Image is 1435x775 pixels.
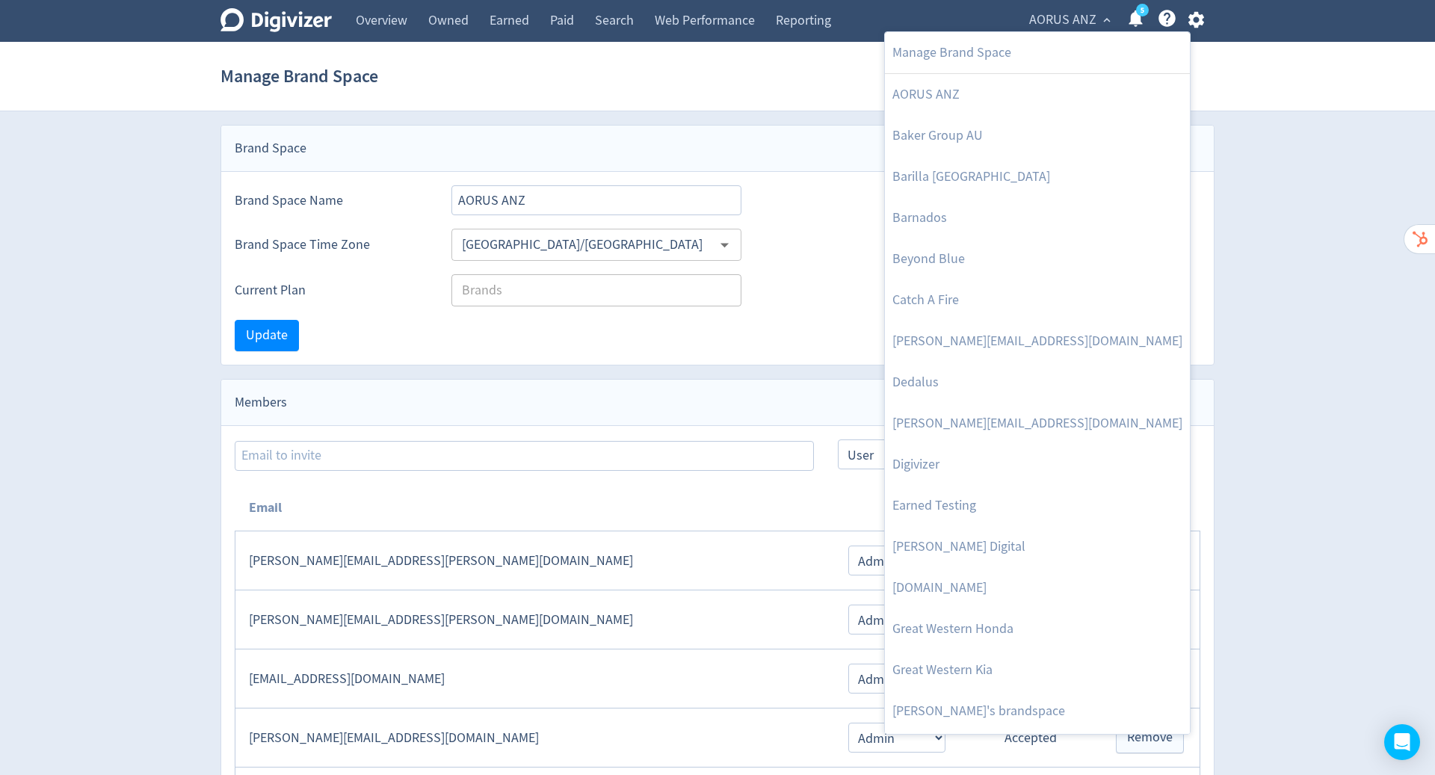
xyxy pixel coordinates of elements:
[885,691,1190,732] a: [PERSON_NAME]'s brandspace
[885,32,1190,73] a: Manage Brand Space
[885,444,1190,485] a: Digivizer
[885,649,1190,691] a: Great Western Kia
[885,280,1190,321] a: Catch A Fire
[885,485,1190,526] a: Earned Testing
[885,403,1190,444] a: [PERSON_NAME][EMAIL_ADDRESS][DOMAIN_NAME]
[885,74,1190,115] a: AORUS ANZ
[885,732,1190,773] a: Liveware
[885,156,1190,197] a: Barilla [GEOGRAPHIC_DATA]
[885,526,1190,567] a: [PERSON_NAME] Digital
[885,608,1190,649] a: Great Western Honda
[885,238,1190,280] a: Beyond Blue
[885,197,1190,238] a: Barnados
[885,362,1190,403] a: Dedalus
[1384,724,1420,760] div: Open Intercom Messenger
[885,115,1190,156] a: Baker Group AU
[885,321,1190,362] a: [PERSON_NAME][EMAIL_ADDRESS][DOMAIN_NAME]
[885,567,1190,608] a: [DOMAIN_NAME]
